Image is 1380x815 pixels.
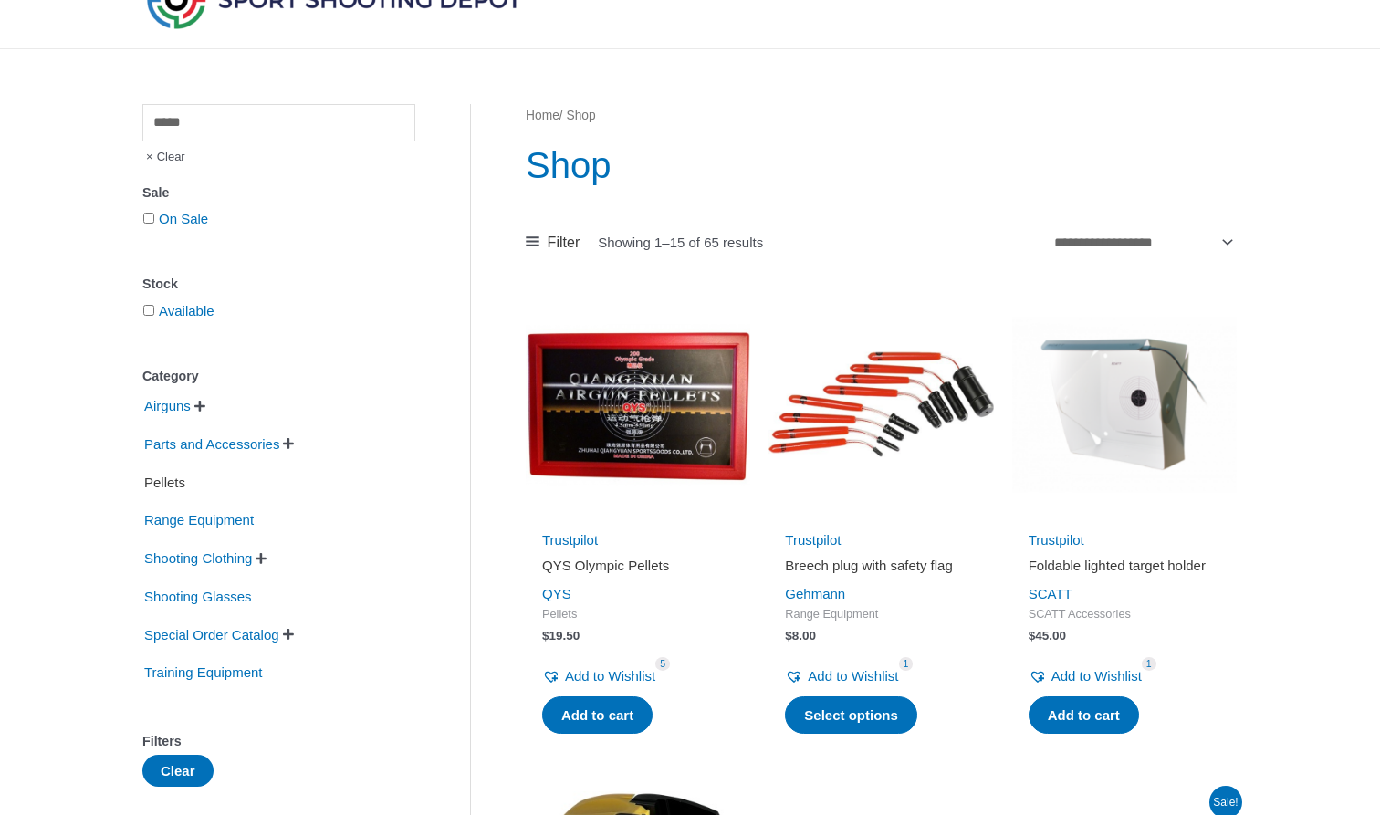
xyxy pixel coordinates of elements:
a: QYS Olympic Pellets [542,557,734,581]
span: 5 [655,657,670,671]
span: Training Equipment [142,657,265,688]
span:  [283,628,294,641]
span: Range Equipment [142,505,256,536]
a: Airguns [142,397,193,413]
a: Add to Wishlist [1029,663,1142,689]
a: Trustpilot [542,532,598,548]
a: Gehmann [785,586,845,601]
span:  [283,437,294,450]
a: Breech plug with safety flag [785,557,977,581]
bdi: 8.00 [785,629,816,643]
a: Range Equipment [142,511,256,527]
span: Clear [142,141,185,172]
span: Pellets [142,467,187,498]
span: Add to Wishlist [808,668,898,684]
select: Shop order [1047,227,1237,257]
a: Home [526,109,559,122]
span: $ [1029,629,1036,643]
span: Special Order Catalog [142,620,281,651]
a: Add to Wishlist [785,663,898,689]
span:  [256,552,267,565]
a: Shooting Glasses [142,588,254,603]
h1: Shop [526,140,1237,191]
a: Special Order Catalog [142,625,281,641]
h2: Breech plug with safety flag [785,557,977,575]
a: Filter [526,229,580,256]
span: Pellets [542,607,734,622]
a: Training Equipment [142,663,265,679]
p: Showing 1–15 of 65 results [598,235,763,249]
div: Stock [142,271,415,298]
bdi: 19.50 [542,629,580,643]
a: QYS [542,586,571,601]
div: Filters [142,728,415,755]
span: Range Equipment [785,607,977,622]
span:  [194,400,205,413]
span: $ [542,629,549,643]
span: Airguns [142,391,193,422]
img: Foldable lighted target holder [1012,292,1237,517]
h2: QYS Olympic Pellets [542,557,734,575]
span: Filter [548,229,580,256]
span: 1 [1142,657,1156,671]
img: Breech plug [768,292,993,517]
a: Trustpilot [1029,532,1084,548]
a: Trustpilot [785,532,841,548]
span: Shooting Clothing [142,543,254,574]
div: Category [142,363,415,390]
span: SCATT Accessories [1029,607,1220,622]
div: Sale [142,180,415,206]
span: Parts and Accessories [142,429,281,460]
a: Shooting Clothing [142,549,254,565]
a: Add to Wishlist [542,663,655,689]
input: On Sale [143,213,154,224]
h2: Foldable lighted target holder [1029,557,1220,575]
a: On Sale [159,211,208,226]
span: Add to Wishlist [565,668,655,684]
a: Available [159,303,214,319]
a: Pellets [142,473,187,488]
a: Select options for “Breech plug with safety flag” [785,696,917,735]
a: Foldable lighted target holder [1029,557,1220,581]
a: Add to cart: “QYS Olympic Pellets” [542,696,653,735]
span: 1 [899,657,914,671]
bdi: 45.00 [1029,629,1066,643]
nav: Breadcrumb [526,104,1237,128]
span: $ [785,629,792,643]
button: Clear [142,755,214,787]
span: Add to Wishlist [1051,668,1142,684]
a: SCATT [1029,586,1072,601]
a: Parts and Accessories [142,435,281,451]
span: Shooting Glasses [142,581,254,612]
img: QYS Olympic Pellets [526,292,750,517]
input: Available [143,305,154,316]
a: Add to cart: “Foldable lighted target holder” [1029,696,1139,735]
